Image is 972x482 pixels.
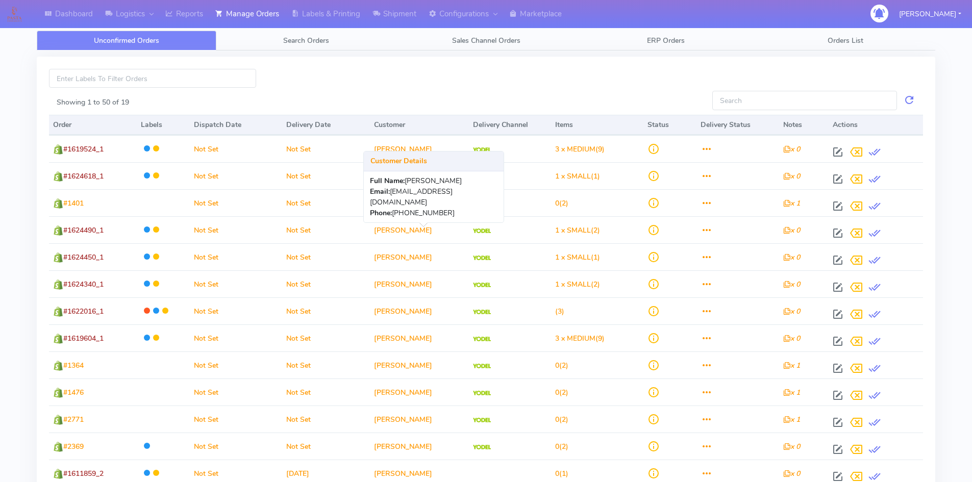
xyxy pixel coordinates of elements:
th: Labels [137,115,190,135]
span: #1624618_1 [63,171,104,181]
i: x 1 [783,415,800,424]
span: #1619524_1 [63,144,104,154]
span: (2) [555,415,568,424]
i: x 0 [783,144,800,154]
img: Yodel [473,418,491,423]
td: [PERSON_NAME] [370,270,469,297]
span: Unconfirmed Orders [94,36,159,45]
span: (2) [555,442,568,451]
span: Sales Channel Orders [452,36,520,45]
i: x 0 [783,334,800,343]
input: Search [712,91,897,110]
span: #1611859_2 [63,469,104,478]
span: (9) [555,144,605,154]
h3: Customer Details [364,151,504,171]
td: [PERSON_NAME] [370,433,469,460]
td: Not Set [282,216,370,243]
th: Customer [370,115,469,135]
span: (1) [555,171,600,181]
td: Not Set [282,324,370,351]
input: Enter Labels To Filter Orders [49,69,256,88]
td: Not Set [282,135,370,162]
span: (1) [555,252,600,262]
th: Items [551,115,643,135]
td: [PERSON_NAME] [370,135,469,162]
span: 1 x SMALL [555,280,591,289]
img: Yodel [473,256,491,261]
span: #1364 [63,361,84,370]
span: Orders List [828,36,863,45]
img: Yodel [473,337,491,342]
td: Not Set [282,189,370,216]
strong: Full Name: [370,176,405,186]
td: Not Set [190,189,282,216]
strong: Phone: [370,208,392,218]
i: x 0 [783,252,800,262]
span: #2771 [63,415,84,424]
td: Not Set [190,405,282,433]
td: Not Set [190,162,282,189]
span: 0 [555,442,559,451]
i: x 0 [783,225,800,235]
i: x 1 [783,388,800,397]
i: x 1 [783,198,800,208]
button: [PERSON_NAME] [891,4,969,24]
img: Yodel [473,283,491,288]
span: (1) [555,469,568,478]
span: (9) [555,334,605,343]
td: Not Set [282,405,370,433]
td: [PERSON_NAME] [370,216,469,243]
td: Not Set [190,270,282,297]
span: (2) [555,225,600,235]
span: 3 x MEDIUM [555,144,595,154]
td: Not Set [190,433,282,460]
span: 0 [555,469,559,478]
span: 0 [555,415,559,424]
img: Yodel [473,445,491,450]
td: Not Set [190,135,282,162]
div: [PERSON_NAME] [EMAIL_ADDRESS][DOMAIN_NAME] [PHONE_NUMBER] [364,171,504,222]
i: x 0 [783,280,800,289]
i: x 1 [783,361,800,370]
span: #1401 [63,198,84,208]
img: Yodel [473,229,491,234]
span: 1 x SMALL [555,252,591,262]
img: Yodel [473,364,491,369]
th: Delivery Date [282,115,370,135]
i: x 0 [783,442,800,451]
th: Delivery Status [696,115,779,135]
td: Not Set [282,297,370,324]
td: [PERSON_NAME] [370,324,469,351]
span: ERP Orders [647,36,685,45]
td: Not Set [282,162,370,189]
th: Notes [779,115,829,135]
i: x 0 [783,469,800,478]
i: x 0 [783,171,800,181]
td: Not Set [190,351,282,378]
td: Not Set [190,243,282,270]
img: Yodel [473,310,491,315]
td: Not Set [190,324,282,351]
strong: Email: [370,187,390,196]
span: #2369 [63,442,84,451]
span: 1 x SMALL [555,225,591,235]
span: (2) [555,198,568,208]
img: Yodel [473,147,491,153]
span: #1619604_1 [63,334,104,343]
td: Not Set [282,270,370,297]
th: Status [643,115,697,135]
span: Search Orders [283,36,329,45]
td: Not Set [282,351,370,378]
label: Showing 1 to 50 of 19 [57,97,129,108]
span: (2) [555,361,568,370]
td: [PERSON_NAME] [370,405,469,433]
td: [PERSON_NAME] [370,297,469,324]
span: 0 [555,198,559,208]
td: [PERSON_NAME] [370,243,469,270]
td: Not Set [282,243,370,270]
td: Not Set [282,433,370,460]
span: 1 x SMALL [555,171,591,181]
span: 3 x MEDIUM [555,334,595,343]
span: 0 [555,388,559,397]
span: #1624340_1 [63,280,104,289]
